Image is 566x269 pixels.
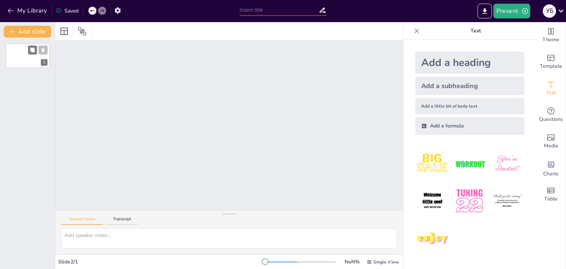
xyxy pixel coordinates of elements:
[6,43,50,68] div: 1
[56,7,78,14] div: Saved
[490,147,524,181] img: 3.jpeg
[415,98,524,114] div: Add a little bit of body text
[453,184,487,218] img: 5.jpeg
[478,4,492,18] button: Export to PowerPoint
[536,75,566,102] div: Add text boxes
[536,155,566,181] div: Add charts and graphs
[415,52,524,74] div: Add a heading
[490,184,524,218] img: 6.jpeg
[78,27,87,36] span: Position
[41,59,48,66] div: 1
[415,147,450,181] img: 1.jpeg
[343,258,361,265] div: NaN %
[28,45,37,54] button: Duplicate Slide
[536,49,566,75] div: Add ready made slides
[544,142,558,150] span: Media
[544,195,558,203] span: Table
[536,22,566,49] div: Change the overall theme
[6,5,50,17] button: My Library
[240,5,319,15] input: Insert title
[106,217,139,225] button: Transcript
[536,128,566,155] div: Add images, graphics, shapes or video
[415,184,450,218] img: 4.jpeg
[493,4,530,18] button: Present
[536,102,566,128] div: Get real-time input from your audience
[4,26,51,38] button: Add slide
[415,221,450,256] img: 7.jpeg
[58,25,70,37] div: Layout
[415,77,524,95] div: Add a subheading
[536,181,566,208] div: Add a table
[373,259,399,265] span: Single View
[423,22,529,40] p: Text
[543,4,556,18] button: У Б
[542,36,559,44] span: Theme
[543,170,559,178] span: Charts
[61,217,103,225] button: Speaker Notes
[546,89,556,97] span: Text
[540,62,562,70] span: Template
[415,117,524,135] div: Add a formula
[539,115,563,123] span: Questions
[39,45,48,54] button: Cannot delete last slide
[453,147,487,181] img: 2.jpeg
[58,258,265,265] div: Slide 2 / 1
